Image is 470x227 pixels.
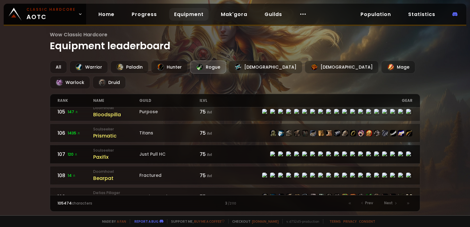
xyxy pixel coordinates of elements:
[58,94,93,107] div: rank
[200,172,235,179] div: 75
[139,130,200,136] div: Titans
[110,61,149,74] div: Paladin
[167,219,225,224] span: Support me,
[318,130,324,136] img: item-16709
[207,110,212,115] small: ilvl
[398,130,404,136] img: item-15806
[365,200,373,206] span: Prev
[381,61,415,74] div: Mage
[68,194,75,200] span: 21
[310,194,316,200] img: item-22477
[382,130,388,136] img: item-13340
[374,130,380,136] img: item-13965
[334,130,340,136] img: item-16710
[398,194,404,200] img: item-22347
[93,153,139,161] div: Paxifix
[50,31,420,53] h1: Equipment leaderboard
[50,61,67,74] div: All
[151,61,188,74] div: Hunter
[286,194,292,200] img: item-49
[139,151,200,157] div: Just Pull HC
[390,130,396,136] img: item-17705
[390,194,396,200] img: item-21244
[139,172,200,179] div: Fractured
[229,61,302,74] div: [DEMOGRAPHIC_DATA]
[406,194,412,200] img: item-5976
[282,219,319,224] span: v. d752d5 - production
[93,126,139,132] small: Soulseeker
[50,76,90,89] div: Warlock
[117,219,126,224] a: a fan
[207,194,212,200] small: ilvl
[58,172,93,179] div: 108
[139,109,200,115] div: Purpose
[358,194,364,200] img: item-13965
[382,194,388,200] img: item-21244
[200,129,235,137] div: 75
[366,194,372,200] img: item-11122
[278,194,284,200] img: item-16823
[169,8,209,21] a: Equipment
[26,7,76,12] small: Classic Hardcore
[68,173,76,178] span: 14
[98,219,126,224] span: Made by
[384,200,393,206] span: Next
[207,152,212,157] small: ilvl
[58,150,93,158] div: 107
[93,94,139,107] div: name
[93,148,139,153] small: Soulseeker
[68,152,78,157] span: 120
[4,4,86,25] a: Classic HardcoreAOTC
[252,219,279,224] a: [DOMAIN_NAME]
[358,130,364,136] img: item-17713
[68,130,81,136] span: 1435
[50,31,420,38] span: Wow Classic Hardcore
[359,219,375,224] a: Consent
[200,108,235,116] div: 75
[228,219,279,224] span: Checkout
[93,174,139,182] div: Bearpat
[139,94,200,107] div: guild
[228,201,236,206] small: / 2110
[127,8,162,21] a: Progress
[200,193,235,201] div: 75
[302,194,308,200] img: item-21586
[305,61,379,74] div: [DEMOGRAPHIC_DATA]
[302,130,308,136] img: item-14637
[50,102,420,121] a: 105147 DoomhowlBloodspillaPurpose75 ilvlitem-16908item-22150item-16823item-6136item-14637item-220...
[93,190,139,196] small: Defias Pillager
[262,194,268,200] img: item-16908
[343,219,356,224] a: Privacy
[190,61,226,74] div: Rogue
[146,201,324,206] div: 3
[334,194,340,200] img: item-2469
[93,132,139,140] div: Prismatic
[350,130,356,136] img: item-18500
[294,130,300,136] img: item-49
[310,130,316,136] img: item-16713
[278,130,284,136] img: item-18404
[68,109,78,115] span: 147
[270,194,276,200] img: item-18404
[356,8,396,21] a: Population
[326,194,332,200] img: item-22483
[93,169,139,174] small: Doomhowl
[134,219,158,224] a: Report a bug
[207,131,212,136] small: ilvl
[216,8,252,21] a: Mak'gora
[260,8,287,21] a: Guilds
[70,61,108,74] div: Warrior
[26,7,76,22] span: AOTC
[406,130,412,136] img: item-18323
[58,201,72,206] span: 105474
[58,201,146,206] div: characters
[58,193,93,201] div: 109
[50,145,420,164] a: 107120 SoulseekerPaxifixJust Pull HC75 ilvlitem-21360item-18404item-19835item-3427item-16905item-...
[194,219,225,224] a: Buy me a coffee
[50,166,420,185] a: 10814 DoomhowlBearpatFractured75 ilvlitem-21360item-18404item-16823item-4333item-16905item-21586i...
[342,130,348,136] img: item-16826
[374,194,380,200] img: item-19907
[50,124,420,142] a: 1061435 SoulseekerPrismaticTitans75 ilvlitem-16707item-18404item-16708item-49item-14637item-16713...
[270,130,276,136] img: item-16707
[403,8,440,21] a: Statistics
